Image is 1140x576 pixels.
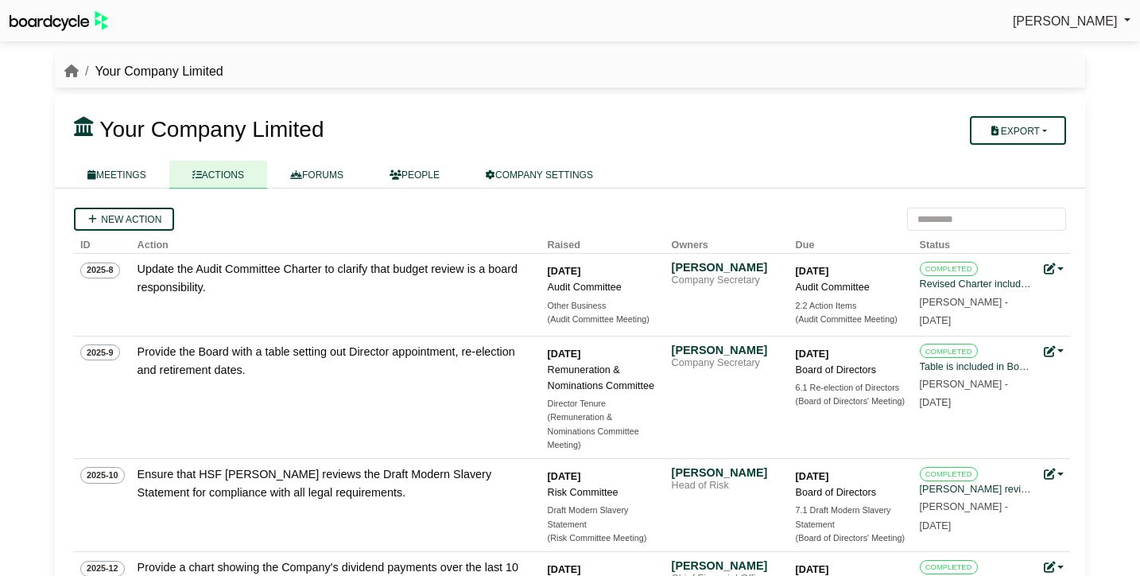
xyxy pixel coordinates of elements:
a: 6.1 Re-election of Directors (Board of Directors' Meeting) [796,381,907,409]
div: [DATE] [796,469,907,485]
div: [DATE] [548,263,659,279]
span: [PERSON_NAME] [1013,14,1118,28]
small: [PERSON_NAME] - [920,379,1008,408]
a: MEETINGS [64,161,169,189]
div: Table is included in Board papers. [920,359,1031,375]
a: Director Tenure (Remuneration & Nominations Committee Meeting) [548,397,659,452]
div: [PERSON_NAME] [672,465,783,480]
a: COMPLETED [PERSON_NAME] review has been completed and all comments have been actioned. [PERSON_NA... [920,465,1031,531]
span: 2025-8 [80,263,120,278]
div: Board of Directors [796,362,907,378]
a: FORUMS [267,161,366,189]
small: [PERSON_NAME] - [920,297,1008,326]
div: Draft Modern Slavery Statement [548,504,659,531]
span: 2025-10 [80,467,125,483]
div: Company Secretary [672,274,783,287]
span: [DATE] [920,315,952,326]
a: New action [74,208,174,231]
a: [PERSON_NAME] [1013,11,1130,32]
span: [DATE] [920,397,952,408]
div: Remuneration & Nominations Committee [548,362,659,394]
th: Action [131,231,541,254]
div: (Board of Directors' Meeting) [796,395,907,408]
div: [PERSON_NAME] [672,558,783,573]
div: Director Tenure [548,397,659,411]
th: Raised [541,231,665,254]
div: 6.1 Re-election of Directors [796,381,907,395]
span: COMPLETED [920,467,978,481]
a: 7.1 Draft Modern Slavery Statement (Board of Directors' Meeting) [796,504,907,545]
div: Provide the Board with a table setting out Director appointment, re-election and retirement dates. [138,343,535,379]
img: BoardcycleBlackGreen-aaafeed430059cb809a45853b8cf6d952af9d84e6e89e1f1685b34bfd5cb7d64.svg [10,11,108,31]
th: Status [913,231,1037,254]
div: Ensure that HSF [PERSON_NAME] reviews the Draft Modern Slavery Statement for compliance with all ... [138,465,535,502]
div: (Risk Committee Meeting) [548,531,659,545]
small: [PERSON_NAME] - [920,501,1008,531]
div: [DATE] [796,346,907,362]
div: [DATE] [796,263,907,279]
div: [PERSON_NAME] [672,343,783,357]
nav: breadcrumb [64,61,223,82]
div: 2.2 Action Items [796,299,907,313]
span: COMPLETED [920,560,978,574]
a: COMPANY SETTINGS [463,161,616,189]
a: [PERSON_NAME] Head of Risk [672,465,783,492]
div: Board of Directors [796,485,907,500]
span: Your Company Limited [99,117,324,142]
div: 7.1 Draft Modern Slavery Statement [796,504,907,531]
div: Revised Charter included in Committee Papers. [920,276,1031,292]
div: (Remuneration & Nominations Committee Meeting) [548,411,659,452]
a: 2.2 Action Items (Audit Committee Meeting) [796,299,907,327]
div: Update the Audit Committee Charter to clarify that budget review is a board responsibility. [138,260,535,297]
a: Other Business (Audit Committee Meeting) [548,299,659,327]
div: Other Business [548,299,659,313]
span: [DATE] [920,520,952,531]
div: Company Secretary [672,357,783,370]
button: Export [970,116,1066,145]
div: [DATE] [548,469,659,485]
div: [PERSON_NAME] review has been completed and all comments have been actioned. [920,481,1031,497]
div: Risk Committee [548,485,659,500]
a: ACTIONS [169,161,267,189]
span: 2025-9 [80,344,120,360]
span: COMPLETED [920,262,978,276]
a: Draft Modern Slavery Statement (Risk Committee Meeting) [548,504,659,545]
div: [DATE] [548,346,659,362]
th: ID [74,231,131,254]
div: (Board of Directors' Meeting) [796,531,907,545]
a: [PERSON_NAME] Company Secretary [672,343,783,370]
th: Owners [665,231,789,254]
div: Head of Risk [672,480,783,492]
div: [PERSON_NAME] [672,260,783,274]
li: Your Company Limited [79,61,223,82]
a: COMPLETED Revised Charter included in Committee Papers. [PERSON_NAME] -[DATE] [920,260,1031,325]
a: [PERSON_NAME] Company Secretary [672,260,783,287]
a: COMPLETED Table is included in Board papers. [PERSON_NAME] -[DATE] [920,343,1031,408]
th: Due [789,231,913,254]
span: COMPLETED [920,344,978,358]
div: Audit Committee [796,279,907,295]
div: (Audit Committee Meeting) [548,313,659,326]
div: Audit Committee [548,279,659,295]
div: (Audit Committee Meeting) [796,313,907,326]
a: PEOPLE [366,161,463,189]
